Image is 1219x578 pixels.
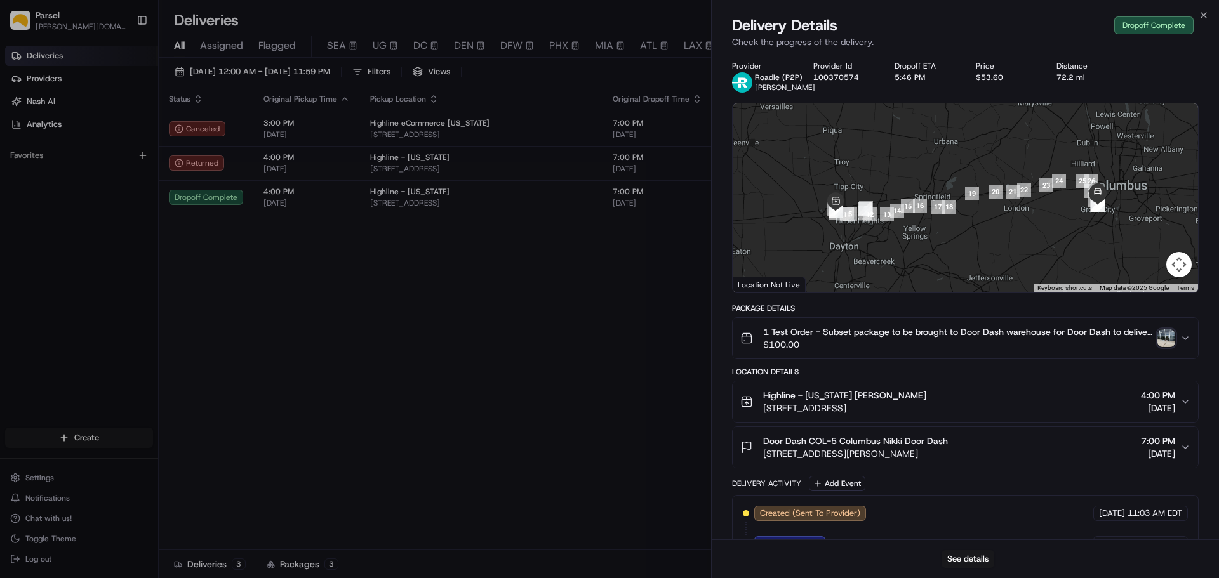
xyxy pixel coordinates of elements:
div: 72.2 mi [1056,72,1117,82]
span: [STREET_ADDRESS][PERSON_NAME] [763,447,948,460]
div: 14 [885,199,909,223]
div: 4 [853,201,877,225]
span: Knowledge Base [25,249,97,262]
span: [DATE] [1099,538,1125,549]
img: roadie-logo-v2.jpg [732,72,752,93]
div: 2 [853,197,877,221]
div: Distance [1056,61,1117,71]
div: Past conversations [13,165,85,175]
div: Price [976,61,1037,71]
a: 💻API Documentation [102,244,209,267]
div: 5:46 PM [895,72,956,82]
p: Check the progress of the delivery. [732,36,1199,48]
div: 12 [858,202,882,227]
div: 15 [896,194,920,218]
span: [STREET_ADDRESS] [763,402,926,414]
button: Door Dash COL-5 Columbus Nikki Door Dash[STREET_ADDRESS][PERSON_NAME]7:00 PM[DATE] [733,427,1198,468]
span: [PERSON_NAME] [755,82,815,93]
span: Map data ©2025 Google [1100,284,1169,291]
button: See details [942,550,994,568]
a: Open this area in Google Maps (opens a new window) [736,276,778,292]
span: Assigned Driver [760,538,820,549]
div: 21 [1001,180,1025,204]
div: We're available if you need us! [57,134,175,144]
button: See all [197,162,231,178]
div: 💻 [107,251,117,261]
button: 100370574 [813,72,859,82]
div: 25 [1070,169,1095,193]
button: Add Event [809,476,865,491]
div: Provider Id [813,61,874,71]
div: 📗 [13,251,23,261]
img: Alex Weir [13,185,33,205]
span: Created (Sent To Provider) [760,508,860,519]
div: 26 [1079,169,1103,193]
div: 23 [1034,173,1058,197]
button: Highline - [US_STATE] [PERSON_NAME][STREET_ADDRESS]4:00 PM[DATE] [733,381,1198,422]
span: 11:03 AM EDT [1128,508,1182,519]
div: 20 [983,180,1008,204]
span: [DATE] [1099,508,1125,519]
span: Pylon [126,280,154,290]
span: Delivery Details [732,15,837,36]
div: 18 [937,195,961,219]
a: 📗Knowledge Base [8,244,102,267]
span: 7:00 PM [1141,435,1175,447]
div: 3 [854,196,878,220]
div: Dropoff ETA [895,61,956,71]
div: 22 [1012,178,1036,202]
span: [DATE] [1141,447,1175,460]
div: Start new chat [57,121,208,134]
span: [DATE] [112,197,138,207]
span: 4:00 PM [1141,389,1175,402]
div: 13 [875,202,899,227]
div: 24 [1047,169,1071,193]
p: Welcome 👋 [13,51,231,71]
span: [DATE] [1141,402,1175,414]
div: 17 [926,195,950,219]
button: Start new chat [216,125,231,140]
div: Delivery Activity [732,478,801,489]
span: Roadie (P2P) [755,72,803,82]
span: • [105,197,110,207]
div: 16 [908,194,932,218]
img: photo_proof_of_delivery image [1157,329,1175,347]
button: 1 Test Order - Subset package to be brought to Door Dash warehouse for Door Dash to deliver to cu... [733,318,1198,358]
span: $100.00 [763,338,1152,351]
div: 27 [1079,179,1103,203]
div: $53.60 [976,72,1037,82]
button: Map camera controls [1166,252,1192,277]
a: Terms [1176,284,1194,291]
span: API Documentation [120,249,204,262]
button: Keyboard shortcuts [1037,284,1092,292]
span: [PERSON_NAME] [39,197,103,207]
span: Highline - [US_STATE] [PERSON_NAME] [763,389,926,402]
img: 1736555255976-a54dd68f-1ca7-489b-9aae-adbdc363a1c4 [13,121,36,144]
img: Nash [13,13,38,38]
div: 19 [960,181,984,206]
input: Clear [33,82,210,95]
span: Door Dash COL-5 Columbus Nikki Door Dash [763,435,948,447]
div: Provider [732,61,793,71]
a: Powered byPylon [90,280,154,290]
span: 3:17 PM EDT [1128,538,1176,549]
span: 1 Test Order - Subset package to be brought to Door Dash warehouse for Door Dash to deliver to cu... [763,325,1152,338]
div: Location Not Live [733,277,806,292]
img: Google [736,276,778,292]
div: 5 [838,202,862,226]
img: 1755196953914-cd9d9cba-b7f7-46ee-b6f5-75ff69acacf5 [27,121,50,144]
div: Package Details [732,303,1199,313]
div: Location Details [732,367,1199,377]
